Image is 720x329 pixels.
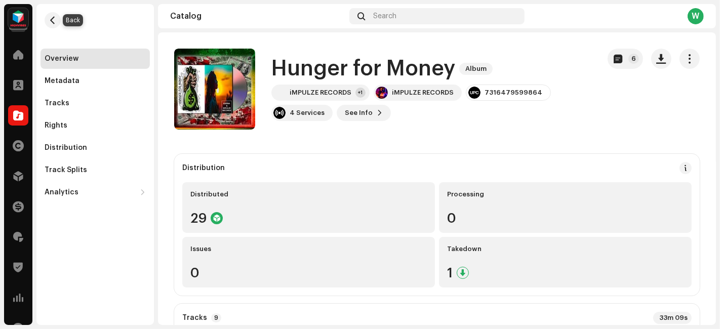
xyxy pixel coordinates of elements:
div: Issues [190,245,427,253]
div: iMPULZE RECORDS [392,89,454,97]
re-m-nav-item: Distribution [41,138,150,158]
div: Track Splits [45,166,87,174]
div: +1 [355,88,366,98]
div: 33m 09s [653,312,692,324]
div: Metadata [45,77,79,85]
span: Search [373,12,396,20]
div: Tracks [45,99,69,107]
div: Overview [45,55,78,63]
div: Processing [447,190,684,198]
div: Rights [45,121,67,130]
p-badge: 9 [211,313,221,322]
re-m-nav-item: Rights [41,115,150,136]
re-m-nav-item: Metadata [41,71,150,91]
div: Analytics [45,188,78,196]
img: feab3aad-9b62-475c-8caf-26f15a9573ee [8,8,28,28]
span: See Info [345,103,373,123]
div: 4 Services [290,109,325,117]
div: Distribution [182,164,225,172]
div: Catalog [170,12,345,20]
div: Takedown [447,245,684,253]
strong: Tracks [182,314,207,322]
re-m-nav-item: Track Splits [41,160,150,180]
button: 6 [608,49,643,69]
img: e8fdcb49-d730-4a7e-ac17-e4664853e748 [376,87,388,99]
re-m-nav-item: Overview [41,49,150,69]
re-m-nav-dropdown: Analytics [41,182,150,202]
span: Album [459,63,493,75]
re-m-nav-item: Tracks [41,93,150,113]
h1: Hunger for Money [271,57,455,80]
button: See Info [337,105,391,121]
div: 7316479599864 [485,89,542,97]
div: W [688,8,704,24]
img: 5203cfb6-21e9-4818-be51-7b36ff531cdf [273,87,286,99]
div: Distribution [45,144,87,152]
div: Distributed [190,190,427,198]
p-badge: 6 [628,54,639,64]
div: iMPULZE RECORDS [290,89,351,97]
